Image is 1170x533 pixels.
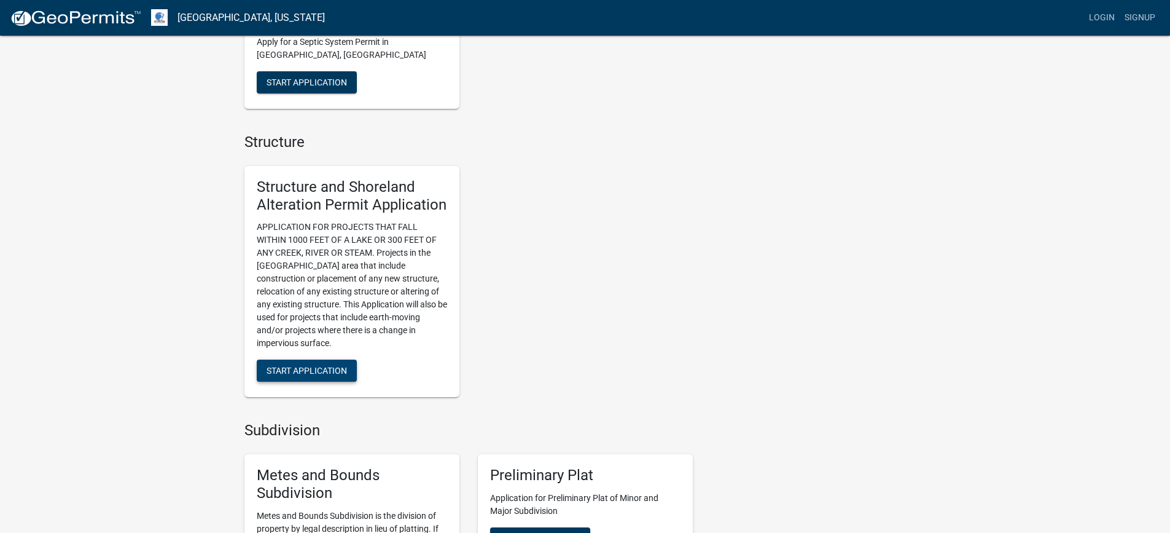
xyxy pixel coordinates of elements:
[257,221,447,350] p: APPLICATION FOR PROJECTS THAT FALL WITHIN 1000 FEET OF A LAKE OR 300 FEET OF ANY CREEK, RIVER OR ...
[490,492,681,518] p: Application for Preliminary Plat of Minor and Major Subdivision
[151,9,168,26] img: Otter Tail County, Minnesota
[257,360,357,382] button: Start Application
[1120,6,1160,30] a: Signup
[257,467,447,502] h5: Metes and Bounds Subdivision
[244,133,693,151] h4: Structure
[257,36,447,61] p: Apply for a Septic System Permit in [GEOGRAPHIC_DATA], [GEOGRAPHIC_DATA]
[1084,6,1120,30] a: Login
[257,71,357,93] button: Start Application
[267,77,347,87] span: Start Application
[244,422,693,440] h4: Subdivision
[490,467,681,484] h5: Preliminary Plat
[177,7,325,28] a: [GEOGRAPHIC_DATA], [US_STATE]
[267,366,347,376] span: Start Application
[257,178,447,214] h5: Structure and Shoreland Alteration Permit Application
